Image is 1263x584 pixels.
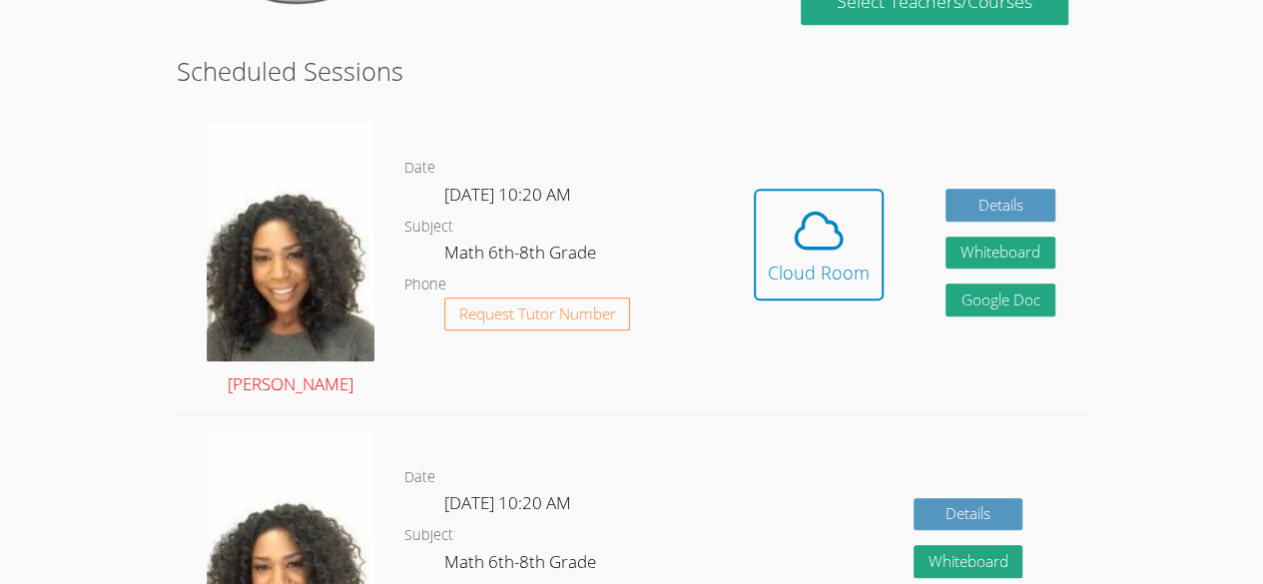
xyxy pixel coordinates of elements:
[404,523,453,548] dt: Subject
[444,491,571,514] span: [DATE] 10:20 AM
[946,189,1055,222] a: Details
[914,498,1023,531] a: Details
[404,215,453,240] dt: Subject
[177,52,1086,90] h2: Scheduled Sessions
[404,273,446,297] dt: Phone
[207,121,374,399] a: [PERSON_NAME]
[404,465,435,490] dt: Date
[946,237,1055,270] button: Whiteboard
[914,545,1023,578] button: Whiteboard
[946,284,1055,316] a: Google Doc
[444,548,600,582] dd: Math 6th-8th Grade
[444,239,600,273] dd: Math 6th-8th Grade
[444,297,631,330] button: Request Tutor Number
[444,183,571,206] span: [DATE] 10:20 AM
[768,259,870,287] div: Cloud Room
[404,156,435,181] dt: Date
[754,189,884,300] button: Cloud Room
[207,121,374,361] img: avatar.png
[459,306,616,321] span: Request Tutor Number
